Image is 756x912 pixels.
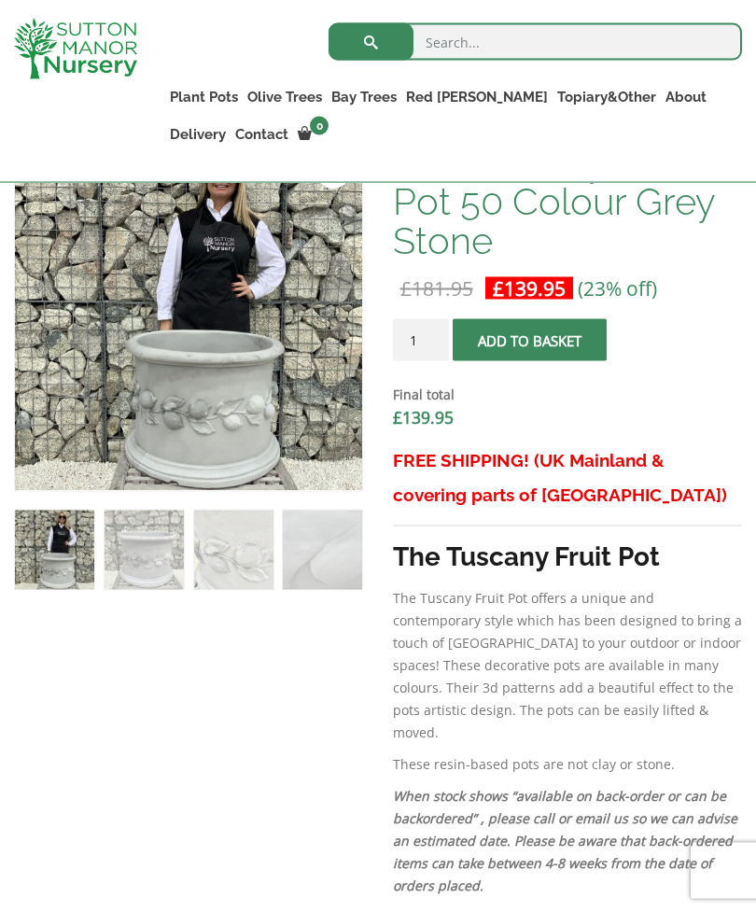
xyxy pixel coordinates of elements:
strong: The Tuscany Fruit Pot [393,541,660,572]
h3: FREE SHIPPING! (UK Mainland & covering parts of [GEOGRAPHIC_DATA]) [393,443,742,512]
img: logo [14,19,137,79]
span: (23% off) [578,275,657,302]
img: The Tuscany Fruit Pot 50 Colour Grey Stone - Image 3 [194,511,273,590]
img: The Tuscany Fruit Pot 50 Colour Grey Stone - Image 4 [283,511,362,590]
a: Plant Pots [165,84,243,110]
img: The Tuscany Fruit Pot 50 Colour Grey Stone - Image 2 [105,511,184,590]
a: Olive Trees [243,84,327,110]
dt: Final total [393,384,742,406]
img: The Tuscany Fruit Pot 50 Colour Grey Stone [15,511,94,590]
button: Add to basket [453,319,607,361]
a: About [661,84,711,110]
img: The Tuscany Fruit Pot 50 Colour Grey Stone - IMG 8299 scaled [362,144,709,491]
span: £ [493,275,504,302]
span: £ [393,406,402,428]
a: Red [PERSON_NAME] [401,84,553,110]
a: Bay Trees [327,84,401,110]
a: Topiary&Other [553,84,661,110]
input: Product quantity [393,319,449,361]
span: £ [400,275,412,302]
em: When stock shows “available on back-order or can be backordered” , please call or email us so we ... [393,787,737,894]
p: The Tuscany Fruit Pot offers a unique and contemporary style which has been designed to bring a t... [393,587,742,744]
input: Search... [329,23,742,61]
a: Delivery [165,121,231,147]
bdi: 181.95 [400,275,473,302]
bdi: 139.95 [393,406,454,428]
span: 0 [310,117,329,135]
h1: The Tuscany Fruit Pot 50 Colour Grey Stone [393,143,742,260]
bdi: 139.95 [493,275,566,302]
a: 0 [293,121,334,147]
a: Contact [231,121,293,147]
p: These resin-based pots are not clay or stone. [393,753,742,776]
